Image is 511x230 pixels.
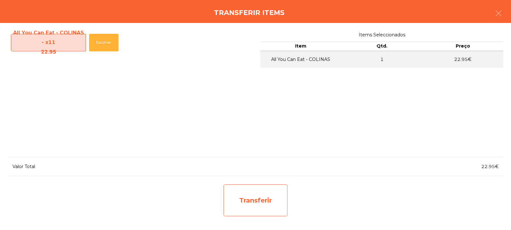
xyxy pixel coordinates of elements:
[260,41,341,51] th: Item
[11,47,86,57] div: 22.95
[260,31,503,39] span: Items Seleccionados
[422,51,503,68] td: 22.95€
[214,8,285,18] h4: Transferir items
[11,28,86,57] span: All You Can Eat - COLINAS - x11
[422,41,503,51] th: Preço
[260,51,341,68] td: All You Can Eat - COLINAS
[481,164,499,169] span: 22.95€
[89,34,118,51] button: Escolher
[224,184,287,216] div: Transferir
[12,164,35,169] span: Valor Total
[341,51,423,68] td: 1
[341,41,423,51] th: Qtd.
